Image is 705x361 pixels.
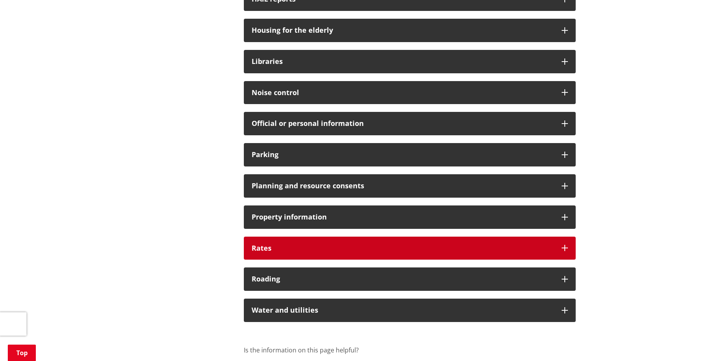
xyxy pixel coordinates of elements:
[252,182,554,190] h3: Planning and resource consents
[252,89,554,97] h3: Noise control
[252,27,554,34] h3: Housing for the elderly
[252,306,554,314] h3: Water and utilities
[669,328,697,356] iframe: Messenger Launcher
[252,213,554,221] h3: Property information
[252,275,554,283] h3: Roading
[8,345,36,361] a: Top
[252,120,554,127] h3: Official or personal information
[252,244,554,252] h3: Rates
[252,58,554,65] h3: Libraries
[252,151,554,159] h3: Parking
[244,345,576,355] p: Is the information on this page helpful?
